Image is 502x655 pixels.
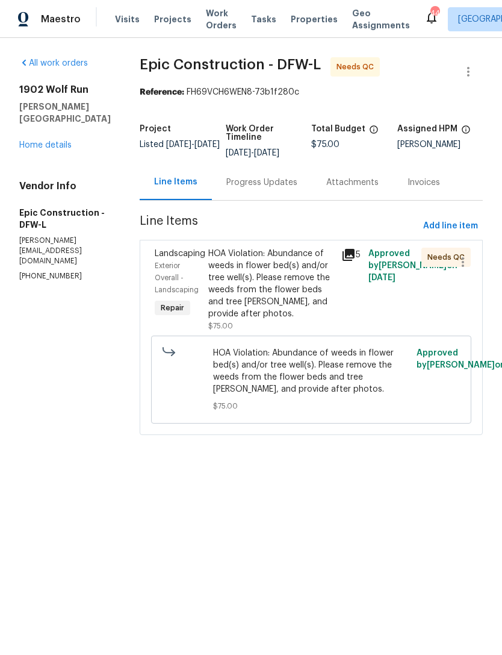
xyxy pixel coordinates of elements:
span: [DATE] [254,149,279,157]
span: Needs QC [427,251,469,263]
span: Projects [154,13,191,25]
h5: Epic Construction - DFW-L [19,207,111,231]
span: Repair [156,302,189,314]
div: Line Items [154,176,197,188]
span: Landscaping [155,249,205,258]
span: Line Items [140,215,418,237]
span: The total cost of line items that have been proposed by Opendoor. This sum includes line items th... [369,125,379,140]
h5: Work Order Timeline [226,125,312,142]
span: Epic Construction - DFW-L [140,57,321,72]
h4: Vendor Info [19,180,111,192]
span: $75.00 [208,322,233,330]
p: [PHONE_NUMBER] [19,271,111,281]
span: Tasks [251,15,276,24]
span: [DATE] [226,149,251,157]
h5: Assigned HPM [397,125,457,133]
div: 5 [341,248,361,262]
span: Properties [291,13,338,25]
a: All work orders [19,59,88,67]
h5: [PERSON_NAME][GEOGRAPHIC_DATA] [19,101,111,125]
h2: 1902 Wolf Run [19,84,111,96]
h5: Total Budget [311,125,365,133]
span: Add line item [423,219,478,234]
button: Add line item [418,215,483,237]
span: Geo Assignments [352,7,410,31]
span: Listed [140,140,220,149]
span: Needs QC [336,61,379,73]
div: [PERSON_NAME] [397,140,483,149]
span: $75.00 [311,140,339,149]
div: 44 [430,7,439,19]
span: - [166,140,220,149]
span: HOA Violation: Abundance of weeds in flower bed(s) and/or tree well(s). Please remove the weeds f... [213,347,409,395]
span: Maestro [41,13,81,25]
span: Visits [115,13,140,25]
span: $75.00 [213,400,409,412]
div: Invoices [407,177,440,189]
div: Attachments [326,177,379,189]
b: Reference: [140,88,184,96]
span: The hpm assigned to this work order. [461,125,471,140]
h5: Project [140,125,171,133]
span: [DATE] [166,140,191,149]
span: Exterior Overall - Landscaping [155,262,199,293]
div: Progress Updates [226,177,297,189]
span: - [226,149,279,157]
span: Approved by [PERSON_NAME] on [368,249,457,282]
span: [DATE] [368,274,395,282]
div: HOA Violation: Abundance of weeds in flower bed(s) and/or tree well(s). Please remove the weeds f... [208,248,335,320]
p: [PERSON_NAME][EMAIL_ADDRESS][DOMAIN_NAME] [19,236,111,266]
span: [DATE] [194,140,220,149]
span: Work Orders [206,7,237,31]
a: Home details [19,141,72,149]
div: FH69VCH6WEN8-73b1f280c [140,86,483,98]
